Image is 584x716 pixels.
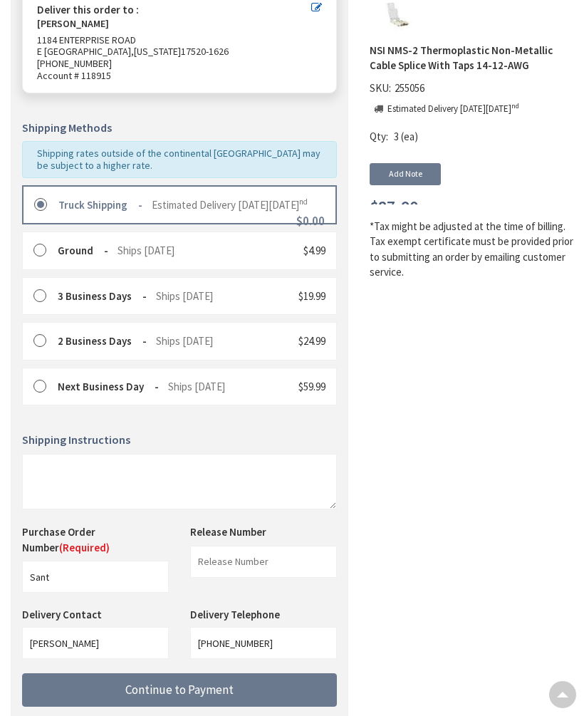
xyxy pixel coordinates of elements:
[370,43,573,73] strong: NSI NMS-2 Thermoplastic Non-Metallic Cable Splice With Taps 14-12-AWG
[387,103,519,116] p: Estimated Delivery [DATE][DATE]
[511,101,519,110] sup: nd
[37,34,136,46] a: 1184 ENTERPRISE ROAD
[58,198,142,212] strong: Truck Shipping
[152,198,308,212] span: Estimated Delivery [DATE][DATE]
[370,130,386,143] span: Qty
[22,432,130,447] span: Shipping Instructions
[370,81,428,100] div: SKU:
[298,380,325,393] span: $59.99
[37,46,134,58] a: E [GEOGRAPHIC_DATA],
[58,244,108,257] strong: Ground
[125,682,234,697] span: Continue to Payment
[394,130,399,143] span: 3
[37,3,139,16] strong: Deliver this order to :
[134,46,181,58] a: [US_STATE]
[298,334,325,348] span: $24.99
[298,289,325,303] span: $19.99
[22,608,105,621] label: Delivery Contact
[401,130,418,143] span: (ea)
[181,46,229,58] a: 17520-1626
[58,380,159,393] strong: Next Business Day
[190,546,337,578] input: Release Number
[156,289,213,303] span: Ships [DATE]
[59,541,110,554] span: (Required)
[37,70,322,82] span: Account # 118915
[37,58,112,70] a: [PHONE_NUMBER]
[22,561,169,593] input: Purchase Order Number
[299,197,308,207] sup: nd
[58,334,147,348] strong: 2 Business Days
[156,334,213,348] span: Ships [DATE]
[370,219,573,280] : *Tax might be adjusted at the time of billing. Tax exempt certificate must be provided prior to s...
[370,198,418,217] span: $87.90
[391,81,428,95] span: 255056
[190,608,283,621] label: Delivery Telephone
[118,244,174,257] span: Ships [DATE]
[22,122,337,135] h5: Shipping Methods
[190,524,266,539] label: Release Number
[22,673,337,707] button: Continue to Payment
[303,244,325,257] span: $4.99
[296,213,325,229] span: $0.00
[168,380,225,393] span: Ships [DATE]
[22,524,169,555] label: Purchase Order Number
[58,289,147,303] strong: 3 Business Days
[37,147,320,172] span: Shipping rates outside of the continental [GEOGRAPHIC_DATA] may be subject to a higher rate.
[37,18,109,34] strong: [PERSON_NAME]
